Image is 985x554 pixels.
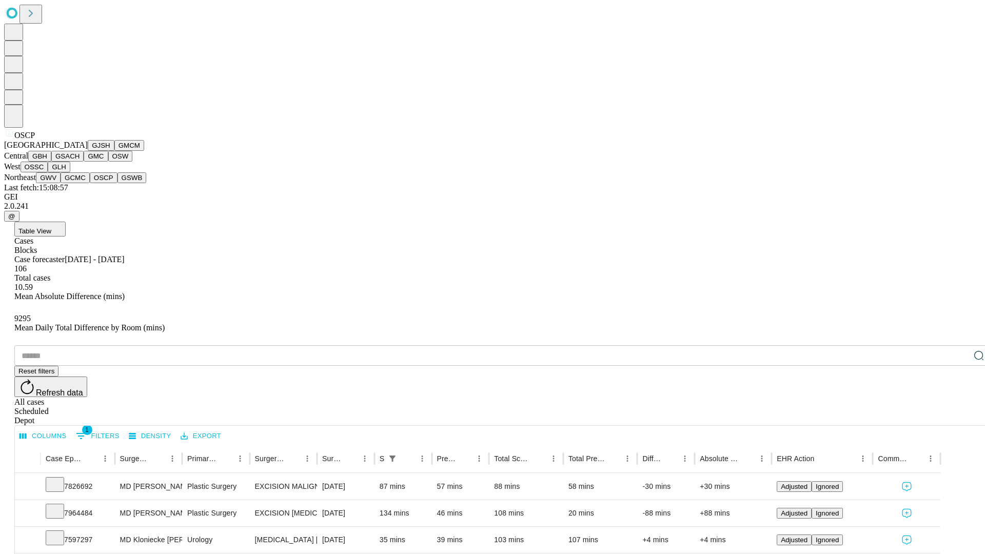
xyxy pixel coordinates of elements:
div: -88 mins [642,500,689,526]
button: GWV [36,172,61,183]
span: Case forecaster [14,255,65,264]
button: GSACH [51,151,84,162]
button: Menu [856,451,870,466]
div: +30 mins [700,473,766,500]
button: Show filters [385,451,400,466]
div: MD [PERSON_NAME] [PERSON_NAME] [120,500,177,526]
button: Sort [151,451,165,466]
button: Export [178,428,224,444]
div: EXCISION [MEDICAL_DATA] LESION EXCEPT [MEDICAL_DATA] TRUNK ETC 0.6 TO 1.0 [255,500,312,526]
span: Mean Daily Total Difference by Room (mins) [14,323,165,332]
div: [DATE] [322,473,369,500]
span: Adjusted [781,483,807,490]
button: GSWB [117,172,147,183]
span: 9295 [14,314,31,323]
div: +4 mins [700,527,766,553]
div: 46 mins [437,500,484,526]
button: Density [126,428,174,444]
button: Menu [165,451,180,466]
button: Menu [923,451,938,466]
div: Surgery Name [255,454,285,463]
span: Last fetch: 15:08:57 [4,183,68,192]
button: GBH [28,151,51,162]
span: 106 [14,264,27,273]
button: Select columns [17,428,69,444]
button: @ [4,211,19,222]
span: Adjusted [781,509,807,517]
button: Menu [755,451,769,466]
div: [DATE] [322,527,369,553]
span: [DATE] - [DATE] [65,255,124,264]
div: 35 mins [380,527,427,553]
div: Predicted In Room Duration [437,454,457,463]
button: GMCM [114,140,144,151]
span: Ignored [816,509,839,517]
div: EHR Action [777,454,814,463]
button: Sort [815,451,830,466]
span: Mean Absolute Difference (mins) [14,292,125,301]
span: OSCP [14,131,35,140]
button: Ignored [812,535,843,545]
button: Adjusted [777,481,812,492]
button: Adjusted [777,508,812,519]
div: 134 mins [380,500,427,526]
button: Sort [343,451,358,466]
div: MD Kloniecke [PERSON_NAME] [120,527,177,553]
button: GJSH [88,140,114,151]
span: [GEOGRAPHIC_DATA] [4,141,88,149]
div: -30 mins [642,473,689,500]
div: Surgeon Name [120,454,150,463]
button: Sort [909,451,923,466]
div: [DATE] [322,500,369,526]
div: Total Scheduled Duration [494,454,531,463]
div: 103 mins [494,527,558,553]
div: 7964484 [46,500,110,526]
div: 1 active filter [385,451,400,466]
button: Menu [620,451,635,466]
span: Total cases [14,273,50,282]
button: Menu [358,451,372,466]
div: 108 mins [494,500,558,526]
span: Central [4,151,28,160]
div: Scheduled In Room Duration [380,454,384,463]
div: Comments [878,454,908,463]
button: Menu [415,451,429,466]
button: Sort [84,451,98,466]
span: 10.59 [14,283,33,291]
button: Sort [663,451,678,466]
div: 7826692 [46,473,110,500]
button: Sort [219,451,233,466]
div: Absolute Difference [700,454,739,463]
div: Total Predicted Duration [568,454,605,463]
button: Menu [472,451,486,466]
div: GEI [4,192,981,202]
div: Difference [642,454,662,463]
button: Ignored [812,508,843,519]
span: 1 [82,425,92,435]
button: Sort [458,451,472,466]
button: Menu [678,451,692,466]
button: Refresh data [14,377,87,397]
button: Expand [20,505,35,523]
div: 2.0.241 [4,202,981,211]
span: Ignored [816,536,839,544]
button: Menu [300,451,314,466]
button: Sort [532,451,546,466]
button: GCMC [61,172,90,183]
div: +4 mins [642,527,689,553]
div: [MEDICAL_DATA] [MEDICAL_DATA] NEEDLE [255,527,312,553]
button: OSSC [21,162,48,172]
button: Sort [286,451,300,466]
button: Sort [740,451,755,466]
div: Urology [187,527,244,553]
button: OSW [108,151,133,162]
div: 58 mins [568,473,633,500]
span: West [4,162,21,171]
span: Ignored [816,483,839,490]
button: Menu [546,451,561,466]
div: 107 mins [568,527,633,553]
span: Northeast [4,173,36,182]
div: 87 mins [380,473,427,500]
button: Menu [98,451,112,466]
div: Case Epic Id [46,454,83,463]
